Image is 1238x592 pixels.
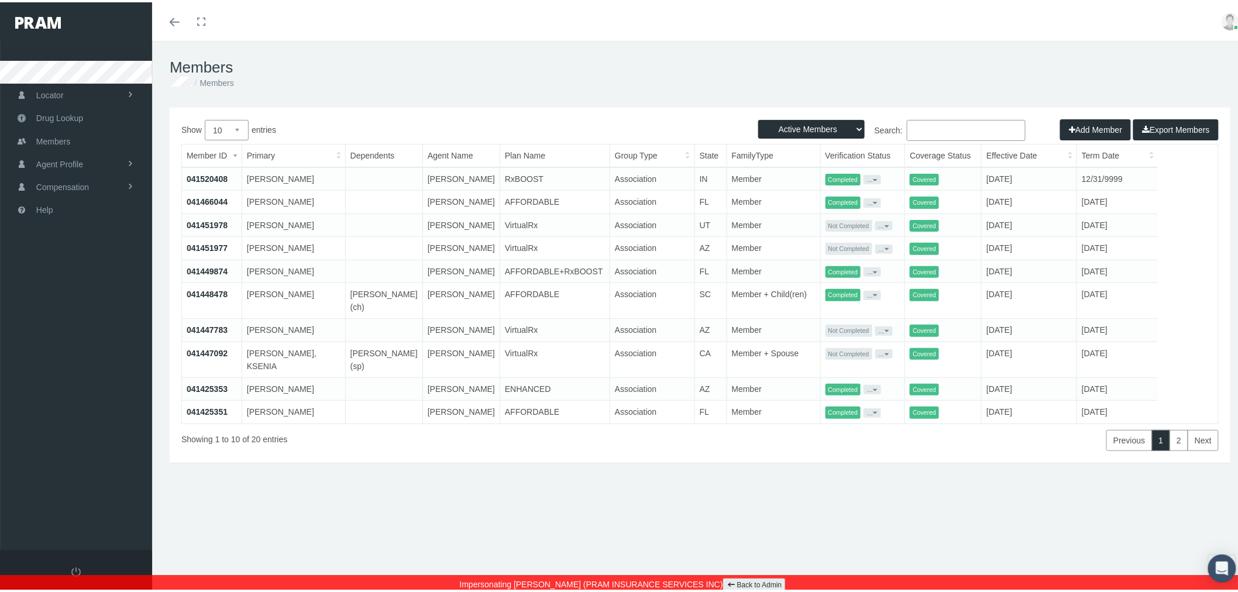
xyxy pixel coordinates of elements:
select: Showentries [205,118,249,138]
a: 041520408 [187,172,228,181]
button: ... [875,219,893,228]
a: 2 [1170,428,1188,449]
span: Covered [910,240,939,253]
td: [PERSON_NAME] [242,235,345,258]
td: [DATE] [982,316,1077,340]
td: [PERSON_NAME] [422,257,500,281]
td: [PERSON_NAME] [422,339,500,375]
div: Open Intercom Messenger [1208,552,1236,580]
span: Covered [910,381,939,394]
span: Help [36,197,53,219]
td: Member [727,235,820,258]
span: Members [36,128,70,150]
a: 041451978 [187,218,228,228]
td: [DATE] [982,257,1077,281]
td: AFFORDABLE [500,398,610,421]
td: [DATE] [982,235,1077,258]
td: [DATE] [982,375,1077,398]
span: Covered [910,218,939,230]
td: [PERSON_NAME] [242,165,345,188]
button: ... [864,406,881,415]
span: Completed [826,287,861,299]
td: [PERSON_NAME] [422,316,500,340]
span: Covered [910,404,939,417]
li: Members [192,74,234,87]
td: [PERSON_NAME] [242,211,345,235]
td: Member [727,316,820,340]
td: Member [727,257,820,281]
td: Association [610,281,694,316]
td: [DATE] [1077,211,1158,235]
td: [PERSON_NAME], KSENIA [242,339,345,375]
td: [PERSON_NAME] [242,375,345,398]
span: Not Completed [826,322,872,335]
input: Search: [907,118,1026,139]
td: [PERSON_NAME] [242,257,345,281]
td: [DATE] [982,211,1077,235]
span: Not Completed [826,240,872,253]
span: Completed [826,264,861,276]
td: [PERSON_NAME] [422,281,500,316]
td: VirtualRx [500,211,610,235]
td: [DATE] [982,281,1077,316]
td: [DATE] [1077,188,1158,212]
th: Agent Name [422,142,500,165]
td: Member [727,375,820,398]
td: [PERSON_NAME] [422,398,500,421]
td: AZ [694,316,727,340]
td: AFFORDABLE [500,281,610,316]
th: Dependents [345,142,422,165]
td: FL [694,257,727,281]
button: ... [875,347,893,356]
td: [PERSON_NAME] [422,211,500,235]
td: [PERSON_NAME] [242,398,345,421]
a: 041449874 [187,264,228,274]
a: 041425351 [187,405,228,414]
button: Export Members [1133,117,1219,138]
td: Association [610,398,694,421]
span: Not Completed [826,218,872,230]
td: VirtualRx [500,339,610,375]
td: [PERSON_NAME](sp) [345,339,422,375]
td: [DATE] [1077,235,1158,258]
a: 041448478 [187,287,228,297]
td: [DATE] [982,339,1077,375]
button: ... [864,383,881,392]
td: Association [610,188,694,212]
td: VirtualRx [500,316,610,340]
span: Drug Lookup [36,105,83,127]
td: Member + Child(ren) [727,281,820,316]
span: Agent Profile [36,151,83,173]
td: [PERSON_NAME] [242,188,345,212]
th: Group Type: activate to sort column ascending [610,142,694,165]
th: Effective Date: activate to sort column ascending [982,142,1077,165]
td: UT [694,211,727,235]
span: Compensation [36,174,89,196]
td: [DATE] [982,398,1077,421]
td: ENHANCED [500,375,610,398]
td: [PERSON_NAME](ch) [345,281,422,316]
h1: Members [170,56,1230,74]
span: Completed [826,404,861,417]
td: [PERSON_NAME] [422,165,500,188]
a: Previous [1106,428,1152,449]
td: Member [727,398,820,421]
td: Association [610,211,694,235]
a: 041447092 [187,346,228,356]
td: Member + Spouse [727,339,820,375]
label: Search: [700,118,1026,139]
button: ... [864,288,881,298]
a: 041451977 [187,241,228,250]
a: 1 [1152,428,1171,449]
a: 041466044 [187,195,228,204]
td: AFFORDABLE+RxBOOST [500,257,610,281]
label: Show entries [181,118,700,138]
span: Covered [910,194,939,206]
td: AZ [694,375,727,398]
td: AFFORDABLE [500,188,610,212]
td: Member [727,211,820,235]
a: 041447783 [187,323,228,332]
th: Plan Name [500,142,610,165]
td: [DATE] [1077,339,1158,375]
td: [PERSON_NAME] [242,316,345,340]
